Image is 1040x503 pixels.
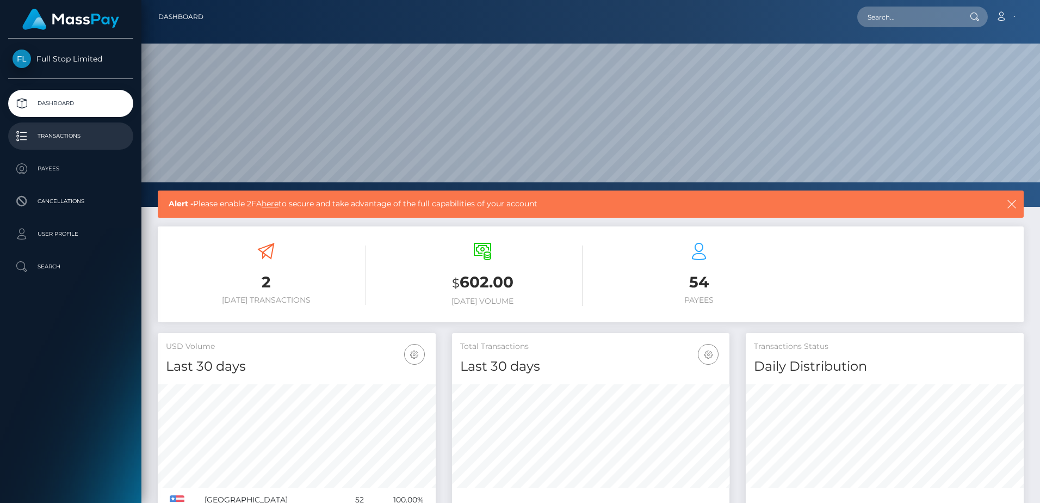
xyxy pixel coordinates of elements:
[169,198,920,210] span: Please enable 2FA to secure and take advantage of the full capabilities of your account
[754,341,1016,352] h5: Transactions Status
[13,226,129,242] p: User Profile
[8,90,133,117] a: Dashboard
[599,296,799,305] h6: Payees
[452,275,460,291] small: $
[8,155,133,182] a: Payees
[8,188,133,215] a: Cancellations
[22,9,119,30] img: MassPay Logo
[857,7,959,27] input: Search...
[13,193,129,210] p: Cancellations
[382,272,583,294] h3: 602.00
[166,357,428,376] h4: Last 30 days
[166,272,366,293] h3: 2
[8,54,133,64] span: Full Stop Limited
[13,95,129,112] p: Dashboard
[158,5,203,28] a: Dashboard
[754,357,1016,376] h4: Daily Distribution
[13,50,31,68] img: Full Stop Limited
[166,296,366,305] h6: [DATE] Transactions
[382,297,583,306] h6: [DATE] Volume
[169,199,193,208] b: Alert -
[8,122,133,150] a: Transactions
[13,128,129,144] p: Transactions
[13,161,129,177] p: Payees
[262,199,278,208] a: here
[460,341,722,352] h5: Total Transactions
[8,253,133,280] a: Search
[13,259,129,275] p: Search
[599,272,799,293] h3: 54
[8,220,133,248] a: User Profile
[460,357,722,376] h4: Last 30 days
[166,341,428,352] h5: USD Volume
